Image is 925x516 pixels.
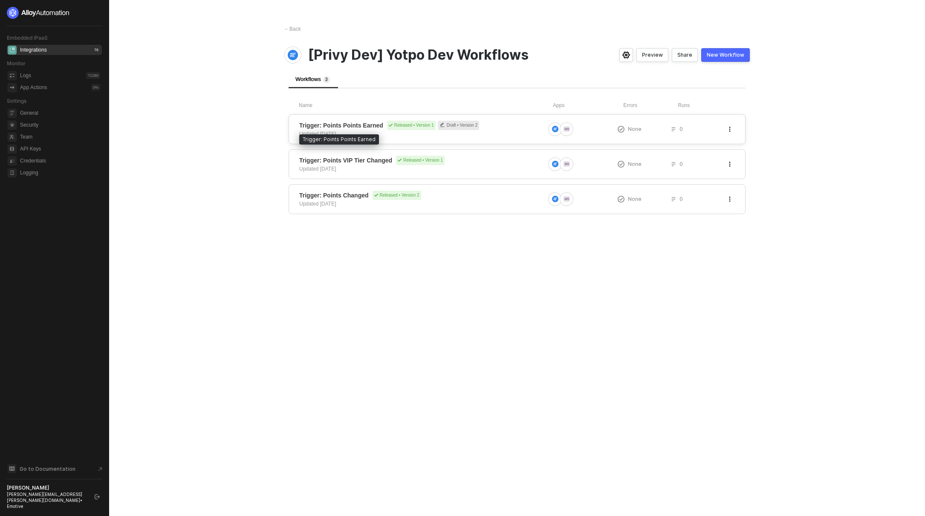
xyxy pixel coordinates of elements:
span: Trigger: Points VIP Tier Changed [299,156,392,165]
span: ← [284,26,289,32]
img: logo [7,7,70,19]
div: Released • Version 1 [387,121,436,130]
span: Monitor [7,60,26,67]
span: icon-logs [8,71,17,80]
img: icon [564,196,570,202]
span: icon-settings [622,52,630,58]
span: credentials [8,157,17,165]
div: Runs [678,102,735,109]
div: Released • Version 2 [373,191,421,200]
span: 0 [679,125,683,133]
div: New Workflow [707,52,744,58]
span: 0 [679,160,683,168]
span: integrations [8,46,17,55]
div: [PERSON_NAME][EMAIL_ADDRESS][PERSON_NAME][DOMAIN_NAME] • Emotive [7,491,87,509]
span: icon-exclamation [618,196,624,203]
a: Knowledge Base [7,464,102,474]
div: Back [284,26,301,33]
img: icon [564,161,570,167]
button: Share [672,48,698,62]
span: icon-list [671,162,676,167]
span: team [8,133,17,142]
div: 71280 [86,72,100,79]
span: icon-app-actions [8,83,17,92]
div: Apps [553,102,623,109]
span: documentation [8,464,16,473]
span: document-arrow [96,465,104,473]
span: icon-list [671,197,676,202]
button: Preview [636,48,668,62]
span: Team [20,132,100,142]
span: General [20,108,100,118]
div: Name [299,102,553,109]
span: API Keys [20,144,100,154]
span: general [8,109,17,118]
img: icon [552,196,558,202]
span: security [8,121,17,130]
span: Logging [20,168,100,178]
div: Logs [20,72,31,79]
div: Updated [DATE] [299,165,336,173]
div: Released • Version 1 [396,156,445,165]
div: 0 % [91,84,100,91]
span: logging [8,168,17,177]
span: Settings [7,98,26,104]
span: None [628,160,642,168]
img: icon [564,126,570,132]
div: App Actions [20,84,47,91]
div: Errors [623,102,678,109]
div: Share [677,52,692,58]
span: Go to Documentation [20,465,75,473]
div: Updated [DATE] [299,130,336,138]
span: icon-list [671,127,676,132]
div: [PERSON_NAME] [7,484,87,491]
img: integration-icon [288,50,298,60]
div: Integrations [20,46,47,54]
span: Credentials [20,156,100,166]
span: [Privy Dev] Yotpo Dev Workflows [308,47,529,63]
span: Security [20,120,100,130]
span: icon-exclamation [618,126,624,133]
span: Embedded iPaaS [7,35,48,41]
img: icon [552,161,558,167]
span: 3 [325,77,328,82]
a: logo [7,7,102,19]
div: 76 [92,46,100,53]
button: New Workflow [701,48,750,62]
img: icon [552,126,558,132]
div: Draft • Version 2 [438,121,479,130]
span: Trigger: Points Points Earned [299,121,383,130]
span: None [628,195,642,203]
div: Trigger: Points Points Earned [299,134,379,145]
span: logout [95,494,100,499]
span: 0 [679,195,683,203]
span: api-key [8,145,17,154]
span: icon-exclamation [618,161,624,168]
span: None [628,125,642,133]
div: Preview [642,52,663,58]
div: Updated [DATE] [299,200,336,208]
span: Trigger: Points Changed [299,191,369,200]
span: Workflows [295,76,330,82]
